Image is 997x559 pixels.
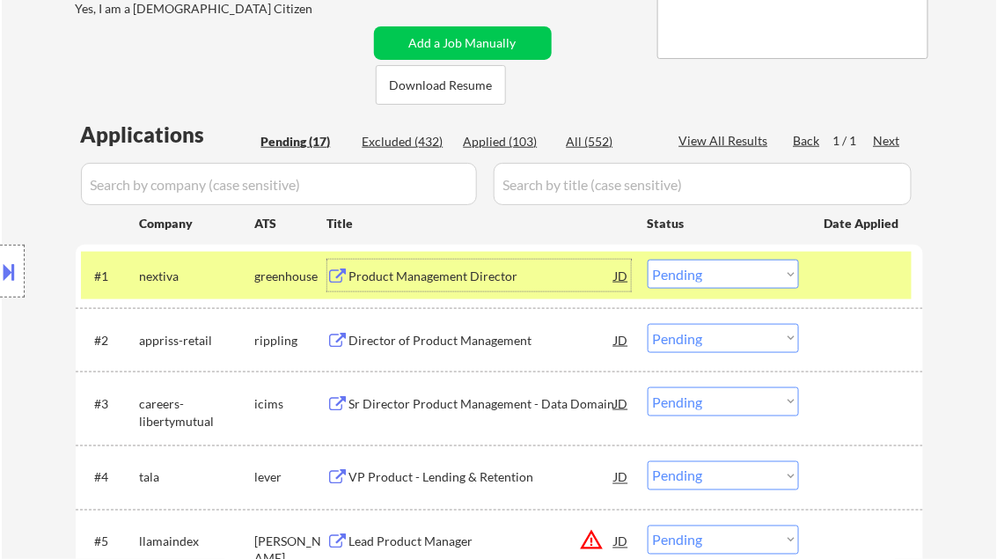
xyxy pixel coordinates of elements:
[349,469,615,487] div: VP Product - Lending & Retention
[679,132,773,150] div: View All Results
[140,533,255,551] div: llamaindex
[349,268,615,285] div: Product Management Director
[95,469,126,487] div: #4
[613,526,631,557] div: JD
[613,461,631,493] div: JD
[363,133,451,151] div: Excluded (432)
[349,533,615,551] div: Lead Product Manager
[567,133,655,151] div: All (552)
[580,528,605,553] button: warning_amber
[613,324,631,356] div: JD
[95,533,126,551] div: #5
[613,260,631,291] div: JD
[874,132,902,150] div: Next
[374,26,552,60] button: Add a Job Manually
[794,132,822,150] div: Back
[255,469,327,487] div: lever
[833,132,874,150] div: 1 / 1
[464,133,552,151] div: Applied (103)
[648,207,799,239] div: Status
[825,215,902,232] div: Date Applied
[376,65,506,105] button: Download Resume
[613,387,631,419] div: JD
[140,469,255,487] div: tala
[327,215,631,232] div: Title
[494,163,912,205] input: Search by title (case sensitive)
[349,395,615,413] div: Sr Director Product Management - Data Domain
[349,332,615,349] div: Director of Product Management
